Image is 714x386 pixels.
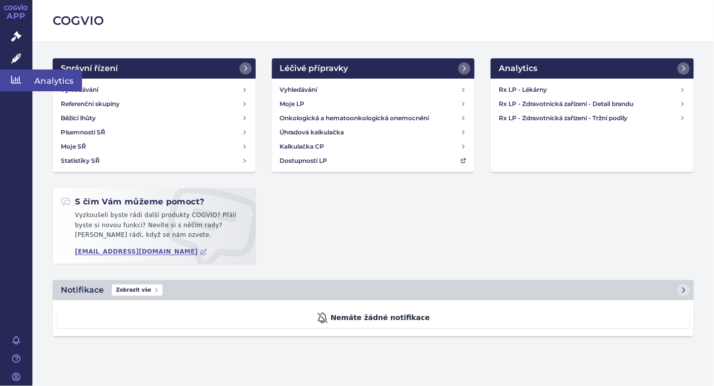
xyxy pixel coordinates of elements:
a: Dostupnosti LP [276,154,471,168]
a: Rx LP - Zdravotnická zařízení - Tržní podíly [495,111,690,125]
a: Moje SŘ [57,139,252,154]
span: Zobrazit vše [112,285,163,296]
h4: Onkologická a hematoonkologická onemocnění [280,113,429,123]
a: Správní řízení [53,58,256,79]
h4: Úhradová kalkulačka [280,127,344,137]
h4: Moje LP [280,99,305,109]
span: Analytics [32,69,82,91]
a: Písemnosti SŘ [57,125,252,139]
a: [EMAIL_ADDRESS][DOMAIN_NAME] [75,248,207,256]
a: Kalkulačka CP [276,139,471,154]
p: Vyzkoušeli byste rádi další produkty COGVIO? Přáli byste si novou funkci? Nevíte si s něčím rady?... [61,210,248,244]
a: Moje LP [276,97,471,111]
h4: Rx LP - Lékárny [499,85,680,95]
a: Běžící lhůty [57,111,252,125]
h4: Kalkulačka CP [280,142,325,152]
h4: Rx LP - Zdravotnická zařízení - Detail brandu [499,99,680,109]
h4: Referenční skupiny [61,99,120,109]
h2: Analytics [499,62,537,75]
h2: Správní řízení [61,62,118,75]
h4: Běžící lhůty [61,113,96,123]
a: Vyhledávání [276,83,471,97]
h4: Statistiky SŘ [61,156,100,166]
h4: Dostupnosti LP [280,156,328,166]
a: Rx LP - Lékárny [495,83,690,97]
h2: Notifikace [61,284,104,296]
h2: Léčivé přípravky [280,62,348,75]
a: Analytics [491,58,694,79]
h4: Písemnosti SŘ [61,127,105,137]
a: Léčivé přípravky [272,58,475,79]
h2: COGVIO [53,12,694,29]
a: NotifikaceZobrazit vše [53,280,694,300]
a: Onkologická a hematoonkologická onemocnění [276,111,471,125]
a: Referenční skupiny [57,97,252,111]
div: Nemáte žádné notifikace [57,308,690,328]
h4: Vyhledávání [280,85,318,95]
h4: Rx LP - Zdravotnická zařízení - Tržní podíly [499,113,680,123]
a: Úhradová kalkulačka [276,125,471,139]
a: Rx LP - Zdravotnická zařízení - Detail brandu [495,97,690,111]
a: Vyhledávání [57,83,252,97]
h4: Moje SŘ [61,142,86,152]
h2: S čím Vám můžeme pomoct? [61,196,205,207]
a: Statistiky SŘ [57,154,252,168]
